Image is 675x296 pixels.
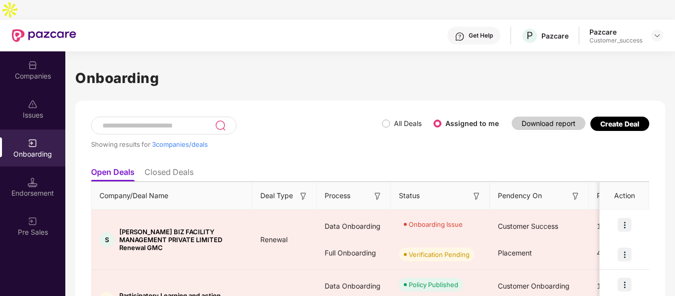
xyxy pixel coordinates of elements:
[571,191,580,201] img: svg+xml;base64,PHN2ZyB3aWR0aD0iMTYiIGhlaWdodD0iMTYiIHZpZXdCb3g9IjAgMCAxNiAxNiIgZmlsbD0ibm9uZSIgeG...
[472,191,482,201] img: svg+xml;base64,PHN2ZyB3aWR0aD0iMTYiIGhlaWdodD0iMTYiIHZpZXdCb3g9IjAgMCAxNiAxNiIgZmlsbD0ibm9uZSIgeG...
[498,222,558,230] span: Customer Success
[469,32,493,40] div: Get Help
[298,191,308,201] img: svg+xml;base64,PHN2ZyB3aWR0aD0iMTYiIGhlaWdodD0iMTYiIHZpZXdCb3g9IjAgMCAxNiAxNiIgZmlsbD0ibm9uZSIgeG...
[600,182,649,210] th: Action
[589,213,663,240] div: 1 days
[91,167,135,181] li: Open Deals
[409,250,470,259] div: Verification Pending
[399,190,420,201] span: Status
[317,240,391,266] div: Full Onboarding
[498,190,542,201] span: Pendency On
[445,119,499,127] label: Assigned to me
[325,190,350,201] span: Process
[91,140,382,148] div: Showing results for
[28,177,38,187] img: svg+xml;base64,PHN2ZyB3aWR0aD0iMTQuNSIgaGVpZ2h0PSIxNC41IiB2aWV3Qm94PSIwIDAgMTYgMTYiIGZpbGw9Im5vbm...
[12,29,76,42] img: New Pazcare Logo
[541,31,569,41] div: Pazcare
[589,37,642,44] div: Customer_success
[618,248,631,261] img: icon
[498,282,570,290] span: Customer Onboarding
[409,219,463,229] div: Onboarding Issue
[618,218,631,232] img: icon
[455,32,465,42] img: svg+xml;base64,PHN2ZyBpZD0iSGVscC0zMngzMiIgeG1sbnM9Imh0dHA6Ly93d3cudzMub3JnLzIwMDAvc3ZnIiB3aWR0aD...
[99,232,114,247] div: S
[28,216,38,226] img: svg+xml;base64,PHN2ZyB3aWR0aD0iMjAiIGhlaWdodD0iMjAiIHZpZXdCb3g9IjAgMCAyMCAyMCIgZmlsbD0ibm9uZSIgeG...
[394,119,422,127] label: All Deals
[600,120,639,128] div: Create Deal
[75,67,665,89] h1: Onboarding
[92,182,252,210] th: Company/Deal Name
[152,140,208,148] span: 3 companies/deals
[119,228,244,252] span: [PERSON_NAME] BIZ FACILITY MANAGEMENT PRIVATE LIMITED Renewal GMC
[589,27,642,37] div: Pazcare
[145,167,193,181] li: Closed Deals
[409,280,458,290] div: Policy Published
[618,278,631,292] img: icon
[252,235,295,244] span: Renewal
[512,117,585,130] button: Download report
[28,99,38,109] img: svg+xml;base64,PHN2ZyBpZD0iSXNzdWVzX2Rpc2FibGVkIiB4bWxucz0iaHR0cDovL3d3dy53My5vcmcvMjAwMC9zdmciIH...
[597,190,647,201] span: Pendency
[28,138,38,148] img: svg+xml;base64,PHN2ZyB3aWR0aD0iMjAiIGhlaWdodD0iMjAiIHZpZXdCb3g9IjAgMCAyMCAyMCIgZmlsbD0ibm9uZSIgeG...
[260,190,293,201] span: Deal Type
[28,60,38,70] img: svg+xml;base64,PHN2ZyBpZD0iQ29tcGFuaWVzIiB4bWxucz0iaHR0cDovL3d3dy53My5vcmcvMjAwMC9zdmciIHdpZHRoPS...
[373,191,383,201] img: svg+xml;base64,PHN2ZyB3aWR0aD0iMTYiIGhlaWdodD0iMTYiIHZpZXdCb3g9IjAgMCAxNiAxNiIgZmlsbD0ibm9uZSIgeG...
[653,32,661,40] img: svg+xml;base64,PHN2ZyBpZD0iRHJvcGRvd24tMzJ4MzIiIHhtbG5zPSJodHRwOi8vd3d3LnczLm9yZy8yMDAwL3N2ZyIgd2...
[589,240,663,266] div: 4 days
[589,182,663,210] th: Pendency
[317,213,391,240] div: Data Onboarding
[498,249,532,257] span: Placement
[527,30,533,42] span: P
[215,120,226,131] img: svg+xml;base64,PHN2ZyB3aWR0aD0iMjQiIGhlaWdodD0iMjUiIHZpZXdCb3g9IjAgMCAyNCAyNSIgZmlsbD0ibm9uZSIgeG...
